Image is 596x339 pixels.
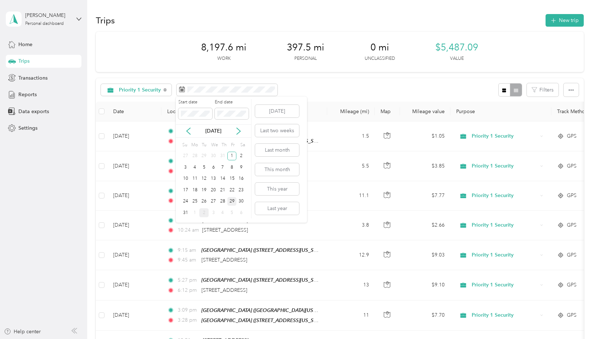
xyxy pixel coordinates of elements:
[472,192,538,200] span: Priority 1 Security
[327,240,375,270] td: 12.9
[96,17,115,24] h1: Trips
[181,163,190,172] div: 3
[218,174,227,183] div: 14
[190,140,198,150] div: Mo
[255,144,299,156] button: Last month
[227,152,237,161] div: 1
[400,121,450,151] td: $1.05
[190,152,200,161] div: 28
[178,286,198,294] span: 6:12 pm
[255,202,299,215] button: Last year
[178,226,199,234] span: 10:24 am
[201,277,408,283] span: [GEOGRAPHIC_DATA] ([STREET_ADDRESS][US_STATE], [GEOGRAPHIC_DATA], [US_STATE])
[375,102,400,121] th: Map
[178,276,198,284] span: 5:27 pm
[227,163,237,172] div: 8
[209,174,218,183] div: 13
[227,186,237,195] div: 22
[190,197,200,206] div: 25
[400,300,450,331] td: $7.70
[107,121,161,151] td: [DATE]
[200,140,207,150] div: Tu
[181,174,190,183] div: 10
[209,152,218,161] div: 30
[236,152,246,161] div: 2
[400,151,450,181] td: $3.85
[255,105,299,117] button: [DATE]
[18,91,37,98] span: Reports
[107,102,161,121] th: Date
[181,140,188,150] div: Su
[472,162,538,170] span: Priority 1 Security
[190,163,200,172] div: 4
[201,287,247,293] span: [STREET_ADDRESS]
[221,140,227,150] div: Th
[178,256,198,264] span: 9:45 am
[327,121,375,151] td: 1.5
[218,152,227,161] div: 31
[472,132,538,140] span: Priority 1 Security
[201,257,247,263] span: [STREET_ADDRESS]
[365,55,395,62] p: Unclassified
[215,99,249,106] label: End date
[199,174,209,183] div: 12
[107,181,161,211] td: [DATE]
[400,211,450,240] td: $2.66
[178,316,198,324] span: 3:28 pm
[209,208,218,217] div: 3
[294,55,317,62] p: Personal
[198,127,228,135] p: [DATE]
[567,132,577,140] span: GPS
[209,186,218,195] div: 20
[567,162,577,170] span: GPS
[255,183,299,195] button: This year
[210,140,218,150] div: We
[400,240,450,270] td: $9.03
[161,102,327,121] th: Locations
[201,307,467,313] span: [GEOGRAPHIC_DATA] ([GEOGRAPHIC_DATA][US_STATE], [GEOGRAPHIC_DATA], [GEOGRAPHIC_DATA], [US_STATE])
[236,197,246,206] div: 30
[18,74,48,82] span: Transactions
[199,186,209,195] div: 19
[230,140,236,150] div: Fr
[227,174,237,183] div: 15
[287,42,324,53] span: 397.5 mi
[327,181,375,211] td: 11.1
[567,251,577,259] span: GPS
[18,124,37,132] span: Settings
[202,227,248,233] span: [STREET_ADDRESS]
[327,151,375,181] td: 5.5
[472,311,538,319] span: Priority 1 Security
[400,102,450,121] th: Mileage value
[181,197,190,206] div: 24
[217,55,231,62] p: Work
[181,208,190,217] div: 31
[239,140,246,150] div: Sa
[472,281,538,289] span: Priority 1 Security
[327,102,375,121] th: Mileage (mi)
[227,197,237,206] div: 29
[199,197,209,206] div: 26
[236,186,246,195] div: 23
[25,12,70,19] div: [PERSON_NAME]
[107,300,161,331] td: [DATE]
[199,163,209,172] div: 5
[18,41,32,48] span: Home
[327,270,375,300] td: 13
[119,88,161,93] span: Priority 1 Security
[218,186,227,195] div: 21
[546,14,584,27] button: New trip
[527,83,559,97] button: Filters
[218,163,227,172] div: 7
[255,163,299,176] button: This month
[4,328,41,335] div: Help center
[556,299,596,339] iframe: Everlance-gr Chat Button Frame
[435,42,478,53] span: $5,487.09
[209,197,218,206] div: 27
[255,124,299,137] button: Last two weeks
[107,270,161,300] td: [DATE]
[181,186,190,195] div: 17
[199,152,209,161] div: 29
[178,306,198,314] span: 3:09 pm
[236,163,246,172] div: 9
